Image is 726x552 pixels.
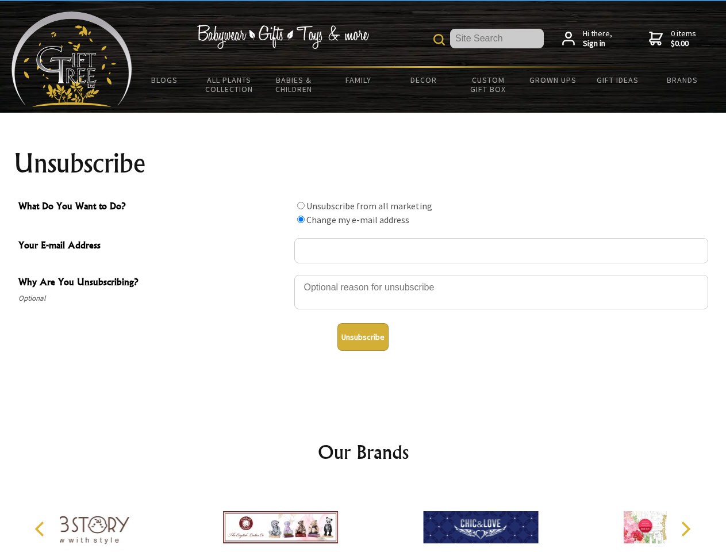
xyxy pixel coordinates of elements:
strong: $0.00 [671,39,696,49]
a: Decor [391,68,456,92]
span: Hi there, [583,29,612,49]
button: Next [673,516,698,542]
a: 0 items$0.00 [649,29,696,49]
a: BLOGS [132,68,197,92]
label: Unsubscribe from all marketing [306,200,432,212]
label: Change my e-mail address [306,214,409,225]
textarea: Why Are You Unsubscribing? [294,275,708,309]
button: Unsubscribe [337,323,389,351]
img: product search [433,34,445,45]
a: Hi there,Sign in [562,29,612,49]
input: What Do You Want to Do? [297,202,305,209]
button: Previous [29,516,54,542]
a: Babies & Children [262,68,326,101]
a: Gift Ideas [585,68,650,92]
a: Grown Ups [520,68,585,92]
a: Custom Gift Box [456,68,521,101]
a: Family [326,68,391,92]
input: What Do You Want to Do? [297,216,305,223]
span: What Do You Want to Do? [18,199,289,216]
img: Babywear - Gifts - Toys & more [197,25,369,49]
a: All Plants Collection [197,68,262,101]
input: Site Search [450,29,544,48]
span: Why Are You Unsubscribing? [18,275,289,292]
span: Your E-mail Address [18,238,289,255]
img: Babyware - Gifts - Toys and more... [11,11,132,107]
span: 0 items [671,28,696,49]
h2: Our Brands [23,438,704,466]
h1: Unsubscribe [14,149,713,177]
input: Your E-mail Address [294,238,708,263]
span: Optional [18,292,289,305]
strong: Sign in [583,39,612,49]
a: Brands [650,68,715,92]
